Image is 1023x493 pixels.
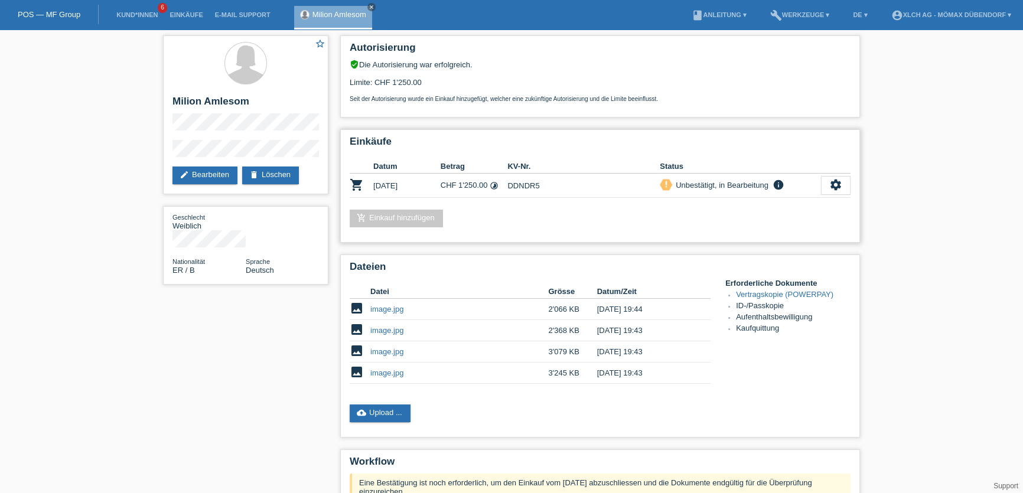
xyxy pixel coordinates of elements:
th: Grösse [548,285,597,299]
span: Sprache [246,258,270,265]
i: delete [249,170,259,179]
i: image [350,301,364,315]
i: edit [180,170,189,179]
div: Unbestätigt, in Bearbeitung [672,179,768,191]
a: Kund*innen [110,11,164,18]
a: image.jpg [370,368,403,377]
td: 3'245 KB [548,363,597,384]
h2: Einkäufe [350,136,851,154]
i: settings [829,178,842,191]
th: Status [660,159,821,174]
i: image [350,365,364,379]
h4: Erforderliche Dokumente [725,279,851,288]
i: build [770,9,782,21]
th: Datum/Zeit [597,285,694,299]
td: 2'368 KB [548,320,597,341]
a: close [367,3,376,11]
a: cloud_uploadUpload ... [350,404,410,422]
span: Eritrea / B / 05.05.2010 [172,266,195,275]
td: 2'066 KB [548,299,597,320]
a: Support [993,482,1018,490]
i: image [350,344,364,358]
a: account_circleXLCH AG - Mömax Dübendorf ▾ [885,11,1017,18]
h2: Dateien [350,261,851,279]
i: cloud_upload [357,408,366,417]
a: image.jpg [370,326,403,335]
a: Milion Amlesom [312,10,366,19]
a: deleteLöschen [242,166,299,184]
td: [DATE] [373,174,441,198]
th: KV-Nr. [507,159,660,174]
a: bookAnleitung ▾ [685,11,752,18]
i: verified_user [350,60,359,69]
i: priority_high [662,180,670,188]
i: Fixe Raten - Zinsübernahme durch Kunde (6 Raten) [490,181,499,190]
div: Limite: CHF 1'250.00 [350,69,851,102]
td: [DATE] 19:43 [597,363,694,384]
td: CHF 1'250.00 [441,174,508,198]
i: add_shopping_cart [357,213,366,223]
td: [DATE] 19:44 [597,299,694,320]
th: Datei [370,285,548,299]
p: Seit der Autorisierung wurde ein Einkauf hinzugefügt, welcher eine zukünftige Autorisierung und d... [350,96,851,102]
td: [DATE] 19:43 [597,341,694,363]
span: Nationalität [172,258,205,265]
a: Vertragskopie (POWERPAY) [736,290,833,299]
h2: Workflow [350,456,851,474]
a: POS — MF Group [18,10,80,19]
a: add_shopping_cartEinkauf hinzufügen [350,210,443,227]
a: image.jpg [370,305,403,314]
a: image.jpg [370,347,403,356]
span: Geschlecht [172,214,205,221]
a: DE ▾ [847,11,873,18]
i: account_circle [891,9,903,21]
td: 3'079 KB [548,341,597,363]
a: Einkäufe [164,11,208,18]
i: close [369,4,374,10]
i: book [691,9,703,21]
a: buildWerkzeuge ▾ [764,11,836,18]
div: Die Autorisierung war erfolgreich. [350,60,851,69]
i: info [771,179,786,191]
a: star_border [315,38,325,51]
li: Kaufquittung [736,324,851,335]
i: POSP00026819 [350,178,364,192]
h2: Autorisierung [350,42,851,60]
li: Aufenthaltsbewilligung [736,312,851,324]
span: 6 [158,3,167,13]
li: ID-/Passkopie [736,301,851,312]
th: Datum [373,159,441,174]
td: [DATE] 19:43 [597,320,694,341]
h2: Milion Amlesom [172,96,319,113]
td: DDNDR5 [507,174,660,198]
th: Betrag [441,159,508,174]
i: image [350,322,364,337]
a: E-Mail Support [209,11,276,18]
span: Deutsch [246,266,274,275]
div: Weiblich [172,213,246,230]
a: editBearbeiten [172,166,237,184]
i: star_border [315,38,325,49]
